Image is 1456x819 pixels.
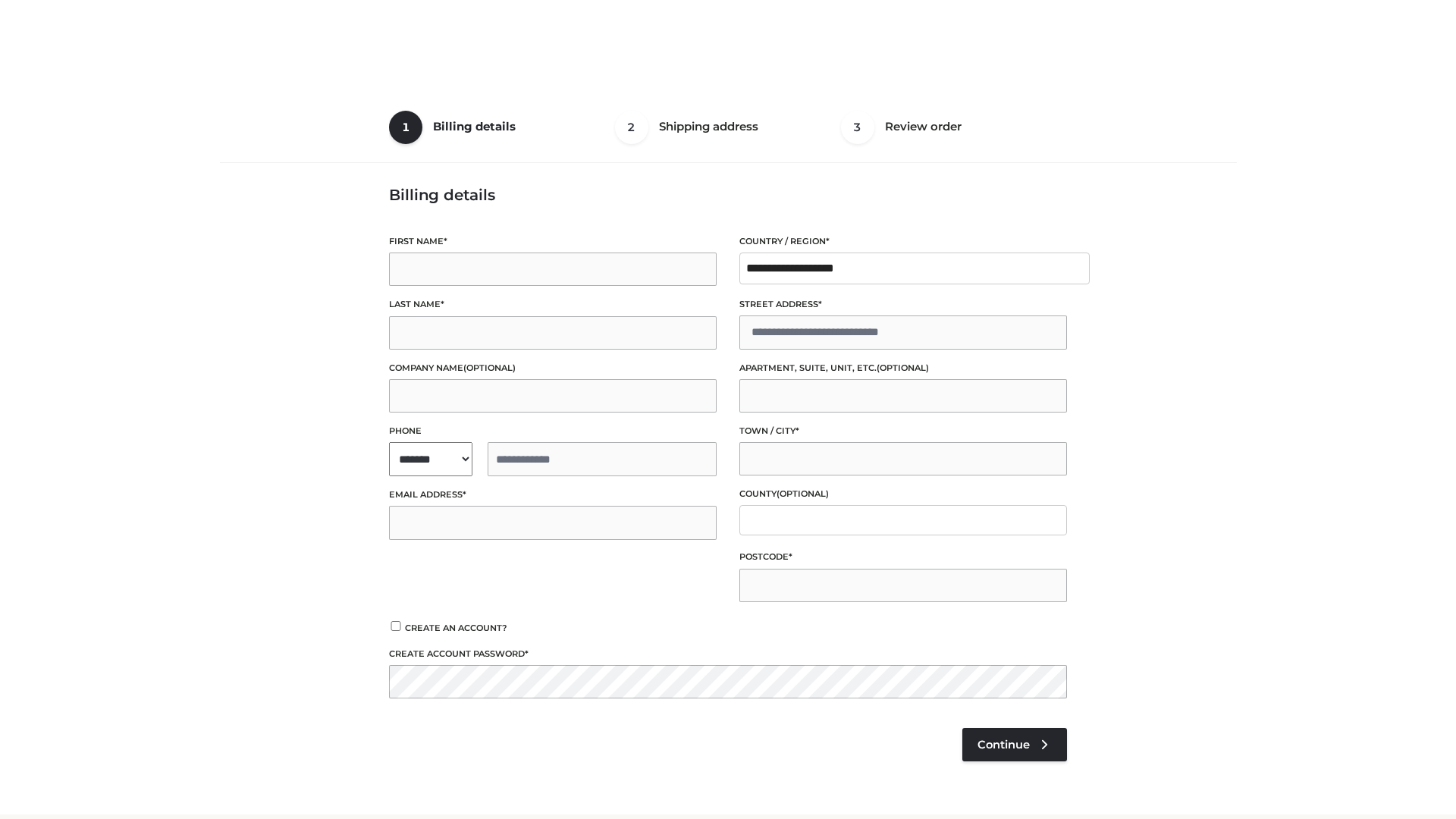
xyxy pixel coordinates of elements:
label: Country / Region [739,234,1067,249]
span: Billing details [433,119,516,133]
label: Email address [389,488,717,502]
label: Street address [739,297,1067,312]
span: Shipping address [659,119,758,133]
span: 2 [615,111,648,144]
input: Create an account? [389,621,403,631]
span: Create an account? [405,623,507,633]
label: Apartment, suite, unit, etc. [739,361,1067,375]
label: Company name [389,361,717,375]
label: Phone [389,424,717,438]
span: 3 [841,111,874,144]
span: (optional) [877,362,929,373]
label: Town / City [739,424,1067,438]
span: Continue [977,738,1030,752]
label: County [739,487,1067,501]
h3: Billing details [389,186,1067,204]
label: First name [389,234,717,249]
span: (optional) [463,362,516,373]
span: Review order [885,119,962,133]
label: Last name [389,297,717,312]
label: Create account password [389,647,1067,661]
span: 1 [389,111,422,144]
span: (optional) [777,488,829,499]
label: Postcode [739,550,1067,564]
a: Continue [962,728,1067,761]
